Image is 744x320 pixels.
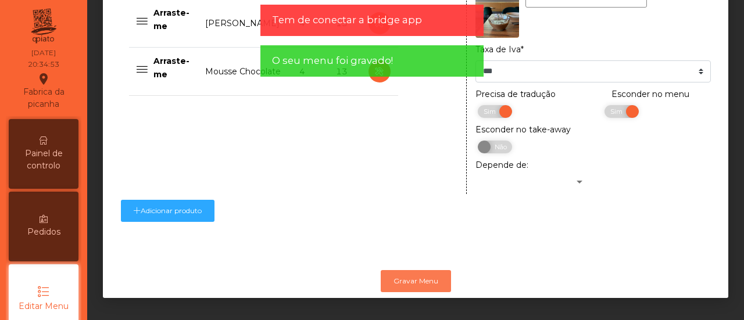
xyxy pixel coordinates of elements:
[381,270,451,292] button: Gravar Menu
[19,300,69,312] span: Editar Menu
[484,141,513,153] span: Não
[475,159,528,171] label: Depende de:
[9,72,78,110] div: Fabrica da picanha
[272,53,393,68] span: O seu menu foi gravado!
[27,226,60,238] span: Pedidos
[153,6,191,33] p: Arraste-me
[37,72,51,86] i: location_on
[475,44,524,56] label: Taxa de Iva*
[29,6,58,46] img: qpiato
[121,200,214,222] button: Adicionar produto
[28,59,59,70] div: 20:34:53
[477,105,506,118] span: Sim
[31,48,56,58] div: [DATE]
[12,148,76,172] span: Painel de controlo
[198,48,292,96] td: Mousse Chocolate
[475,88,556,100] label: Precisa de tradução
[272,13,422,27] span: Tem de conectar a bridge app
[475,124,571,136] label: Esconder no take-away
[153,55,191,81] p: Arraste-me
[611,88,689,100] label: Esconder no menu
[603,105,632,118] span: Sim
